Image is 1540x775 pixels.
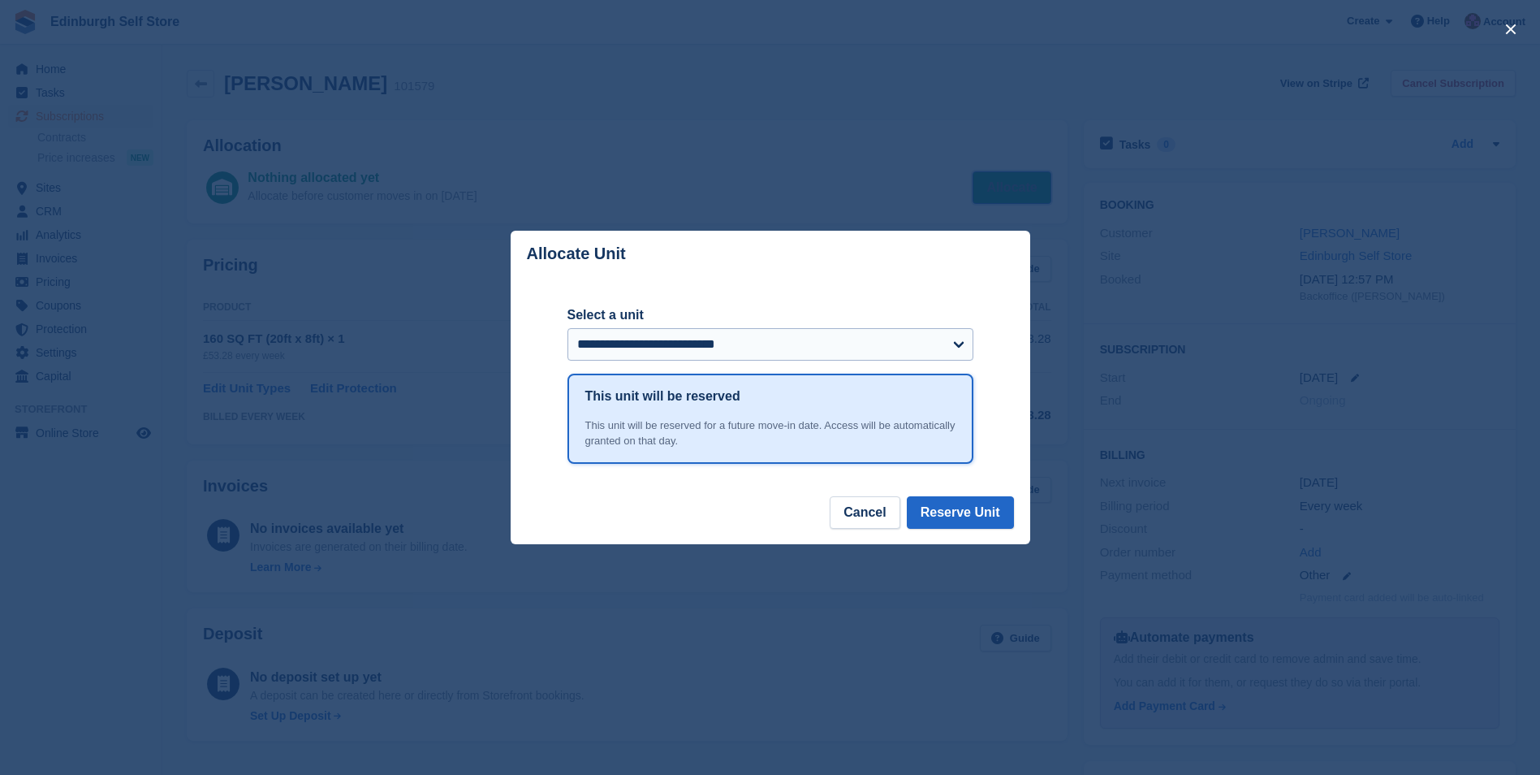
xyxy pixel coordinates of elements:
[1498,16,1524,42] button: close
[527,245,626,263] p: Allocate Unit
[830,496,899,529] button: Cancel
[567,305,973,325] label: Select a unit
[585,418,955,449] div: This unit will be reserved for a future move-in date. Access will be automatically granted on tha...
[907,496,1014,529] button: Reserve Unit
[585,387,740,406] h1: This unit will be reserved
